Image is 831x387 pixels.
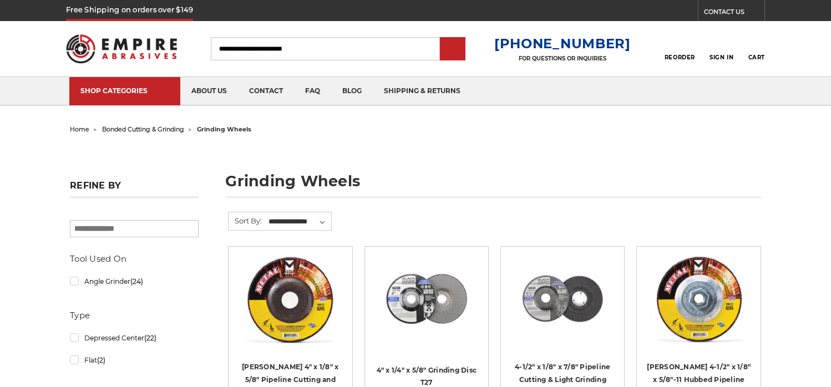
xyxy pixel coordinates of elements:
[180,77,238,105] a: about us
[748,54,765,61] span: Cart
[331,77,373,105] a: blog
[665,54,695,61] span: Reorder
[655,254,743,343] img: Mercer 4-1/2" x 1/8" x 5/8"-11 Hubbed Cutting and Light Grinding Wheel
[246,254,335,343] img: Mercer 4" x 1/8" x 5/8 Cutting and Light Grinding Wheel
[70,252,199,266] h5: Tool Used On
[373,77,472,105] a: shipping & returns
[236,254,344,362] a: Mercer 4" x 1/8" x 5/8 Cutting and Light Grinding Wheel
[238,77,294,105] a: contact
[373,254,480,362] a: 4 inch BHA grinding wheels
[494,35,631,52] a: [PHONE_NUMBER]
[70,125,89,133] a: home
[70,180,199,197] h5: Refine by
[382,254,471,343] img: 4 inch BHA grinding wheels
[229,212,262,229] label: Sort By:
[710,54,733,61] span: Sign In
[66,27,177,70] img: Empire Abrasives
[704,6,764,21] a: CONTACT US
[225,174,761,197] h1: grinding wheels
[102,125,184,133] a: bonded cutting & grinding
[442,38,464,60] input: Submit
[267,213,331,230] select: Sort By:
[97,356,105,364] span: (2)
[197,125,251,133] span: grinding wheels
[130,277,143,286] span: (24)
[70,309,199,322] h5: Type
[509,254,616,362] a: View of Black Hawk's 4 1/2 inch T27 pipeline disc, showing both front and back of the grinding wh...
[294,77,331,105] a: faq
[70,350,199,370] a: Flat(2)
[70,272,199,291] a: Angle Grinder(24)
[518,254,607,343] img: View of Black Hawk's 4 1/2 inch T27 pipeline disc, showing both front and back of the grinding wh...
[665,37,695,60] a: Reorder
[748,37,765,61] a: Cart
[70,328,199,348] a: Depressed Center(22)
[645,254,752,362] a: Mercer 4-1/2" x 1/8" x 5/8"-11 Hubbed Cutting and Light Grinding Wheel
[80,86,169,95] div: SHOP CATEGORIES
[144,334,156,342] span: (22)
[494,55,631,62] p: FOR QUESTIONS OR INQUIRIES
[377,366,477,387] a: 4" x 1/4" x 5/8" Grinding Disc T27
